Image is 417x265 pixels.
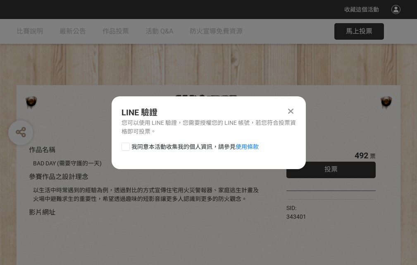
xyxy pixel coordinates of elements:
div: LINE 驗證 [122,106,296,119]
span: 活動 Q&A [145,27,173,35]
a: 最新公告 [60,19,86,44]
span: 參賽作品之設計理念 [29,173,88,181]
span: 作品名稱 [29,146,55,154]
a: 作品投票 [102,19,129,44]
span: 影片網址 [29,208,55,216]
span: 我同意本活動收集我的個人資訊，請參見 [131,143,259,151]
a: 使用條款 [236,143,259,150]
span: 馬上投票 [346,27,372,35]
span: 收藏這個活動 [344,6,379,13]
span: 492 [355,150,368,160]
div: BAD DAY (需要守護的一天) [33,159,262,168]
span: 防火宣導免費資源 [190,27,243,35]
span: 投票 [324,165,338,173]
iframe: Facebook Share [308,204,350,212]
div: 您可以使用 LINE 驗證，您需要授權您的 LINE 帳號，若您符合投票資格即可投票。 [122,119,296,136]
span: 最新公告 [60,27,86,35]
div: 以生活中時常遇到的經驗為例，透過對比的方式宣傳住宅用火災警報器、家庭逃生計畫及火場中避難求生的重要性，希望透過趣味的短影音讓更多人認識到更多的防火觀念。 [33,186,262,203]
span: SID: 343401 [286,205,306,220]
span: 作品投票 [102,27,129,35]
span: 票 [370,153,376,160]
button: 馬上投票 [334,23,384,40]
a: 比賽說明 [17,19,43,44]
a: 活動 Q&A [145,19,173,44]
span: 比賽說明 [17,27,43,35]
a: 防火宣導免費資源 [190,19,243,44]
